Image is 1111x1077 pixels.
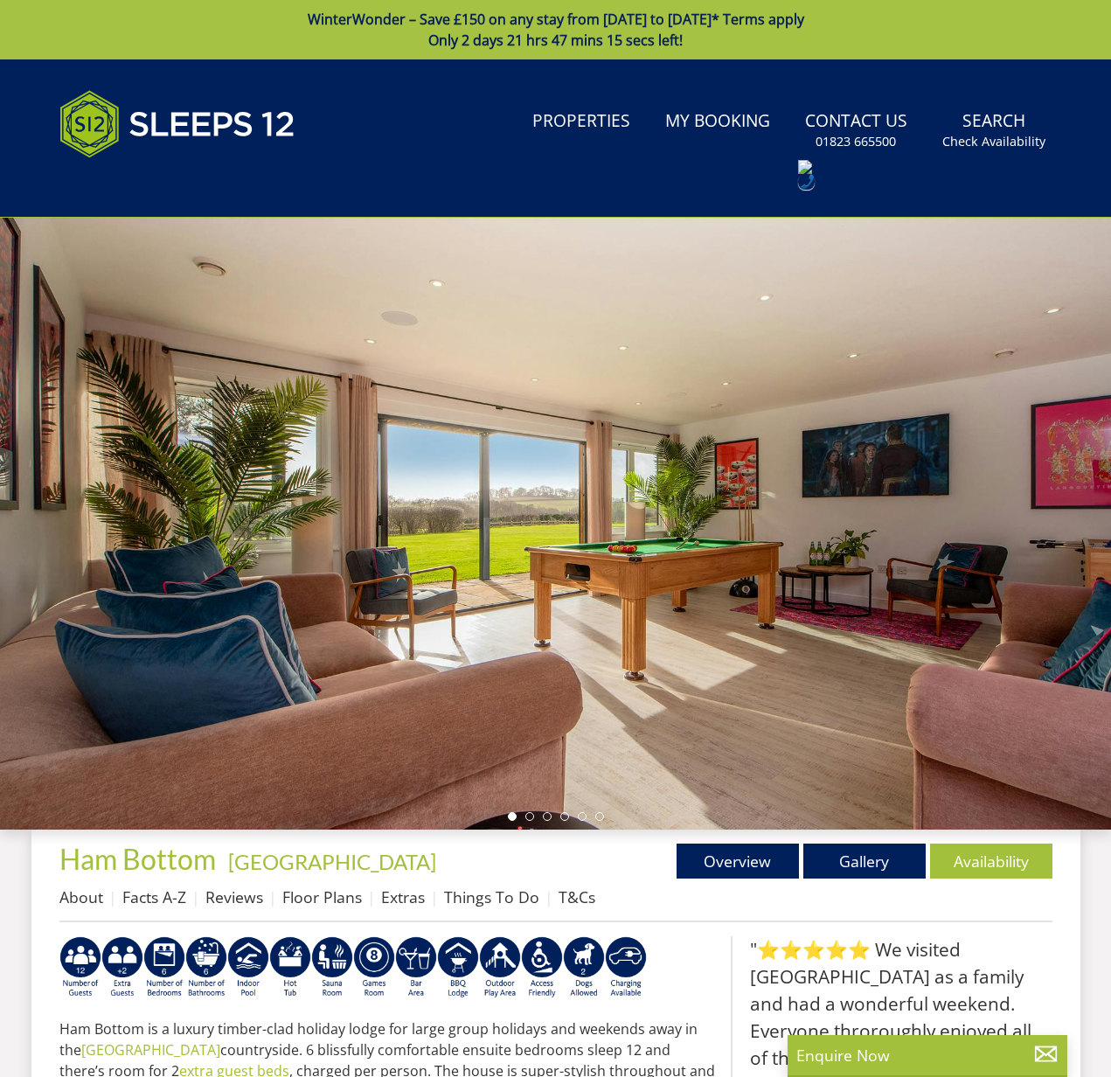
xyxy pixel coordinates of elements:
a: Properties [525,102,637,142]
img: AD_4nXdjbGEeivCGLLmyT_JEP7bTfXsjgyLfnLszUAQeQ4RcokDYHVBt5R8-zTDbAVICNoGv1Dwc3nsbUb1qR6CAkrbZUeZBN... [311,936,353,999]
a: My Booking [658,102,777,142]
img: AD_4nXe7_8LrJK20fD9VNWAdfykBvHkWcczWBt5QOadXbvIwJqtaRaRf-iI0SeDpMmH1MdC9T1Vy22FMXzzjMAvSuTB5cJ7z5... [563,936,605,999]
a: About [59,886,103,907]
a: Overview [677,844,799,879]
img: Sleeps 12 [59,80,295,168]
img: AD_4nXeUnLxUhQNc083Qf4a-s6eVLjX_ttZlBxbnREhztiZs1eT9moZ8e5Fzbx9LK6K9BfRdyv0AlCtKptkJvtknTFvAhI3RM... [395,936,437,999]
a: Availability [930,844,1052,879]
img: AD_4nXdrZMsjcYNLGsKuA84hRzvIbesVCpXJ0qqnwZoX5ch9Zjv73tWe4fnFRs2gJ9dSiUubhZXckSJX_mqrZBmYExREIfryF... [353,936,395,999]
a: Contact Us01823 665500 [798,102,914,159]
img: AD_4nXfjdDqPkGBf7Vpi6H87bmAUe5GYCbodrAbU4sf37YN55BCjSXGx5ZgBV7Vb9EJZsXiNVuyAiuJUB3WVt-w9eJ0vaBcHg... [479,936,521,999]
img: AD_4nXfdu1WaBqbCvRx5dFd3XGC71CFesPHPPZknGuZzXQvBzugmLudJYyY22b9IpSVlKbnRjXo7AJLKEyhYodtd_Fvedgm5q... [437,936,479,999]
a: Things To Do [444,886,539,907]
a: Gallery [803,844,926,879]
small: 01823 665500 [816,133,896,150]
a: Floor Plans [282,886,362,907]
div: Call: 01823 665500 [798,174,815,190]
img: AD_4nXei2dp4L7_L8OvME76Xy1PUX32_NMHbHVSts-g-ZAVb8bILrMcUKZI2vRNdEqfWP017x6NFeUMZMqnp0JYknAB97-jDN... [227,936,269,999]
img: AD_4nXeP6WuvG491uY6i5ZIMhzz1N248Ei-RkDHdxvvjTdyF2JXhbvvI0BrTCyeHgyWBEg8oAgd1TvFQIsSlzYPCTB7K21VoI... [101,936,143,999]
a: Extras [381,886,425,907]
p: Enquire Now [796,1044,1059,1067]
img: AD_4nXeyNBIiEViFqGkFxeZn-WxmRvSobfXIejYCAwY7p4slR9Pvv7uWB8BWWl9Rip2DDgSCjKzq0W1yXMRj2G_chnVa9wg_L... [59,936,101,999]
a: Reviews [205,886,263,907]
small: Check Availability [942,133,1045,150]
img: AD_4nXcpX5uDwed6-YChlrI2BYOgXwgg3aqYHOhRm0XfZB-YtQW2NrmeCr45vGAfVKUq4uWnc59ZmEsEzoF5o39EWARlT1ewO... [269,936,311,999]
img: AD_4nXcnT2OPG21WxYUhsl9q61n1KejP7Pk9ESVM9x9VetD-X_UXXoxAKaMRZGYNcSGiAsmGyKm0QlThER1osyFXNLmuYOVBV... [605,936,647,999]
div: 01823665500 [798,160,914,174]
a: [GEOGRAPHIC_DATA] [228,849,436,874]
span: Only 2 days 21 hrs 47 mins 15 secs left! [428,31,683,50]
img: AD_4nXdmwCQHKAiIjYDk_1Dhq-AxX3fyYPYaVgX942qJE-Y7he54gqc0ybrIGUg6Qr_QjHGl2FltMhH_4pZtc0qV7daYRc31h... [185,936,227,999]
a: T&Cs [559,886,595,907]
a: Facts A-Z [122,886,186,907]
span: Ham Bottom [59,842,216,876]
img: AD_4nXe3VD57-M2p5iq4fHgs6WJFzKj8B0b3RcPFe5LKK9rgeZlFmFoaMJPsJOOJzc7Q6RMFEqsjIZ5qfEJu1txG3QLmI_2ZW... [521,936,563,999]
img: AD_4nXfRzBlt2m0mIteXDhAcJCdmEApIceFt1SPvkcB48nqgTZkfMpQlDmULa47fkdYiHD0skDUgcqepViZHFLjVKS2LWHUqM... [143,936,185,999]
img: Makecall16.png [798,160,914,174]
a: SearchCheck Availability [935,102,1052,159]
a: Ham Bottom [59,842,221,876]
span: - [221,849,436,874]
a: [GEOGRAPHIC_DATA] [81,1040,220,1060]
img: hfpfyWBK5wQHBAGPgDf9c6qAYOxxMAAAAASUVORK5CYII= [801,174,815,190]
iframe: Customer reviews powered by Trustpilot [51,178,234,193]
